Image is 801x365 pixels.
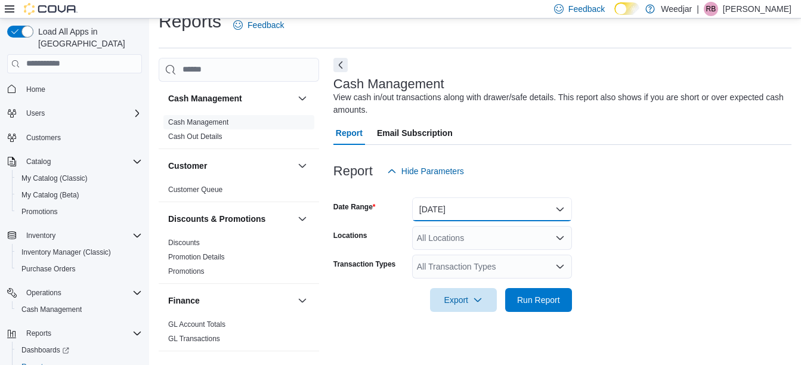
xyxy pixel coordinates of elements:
[21,228,60,243] button: Inventory
[505,288,572,312] button: Run Report
[333,259,395,269] label: Transaction Types
[168,185,222,194] a: Customer Queue
[168,252,225,262] span: Promotion Details
[168,267,205,276] a: Promotions
[2,284,147,301] button: Operations
[17,262,81,276] a: Purchase Orders
[17,205,142,219] span: Promotions
[24,3,78,15] img: Cova
[21,82,50,97] a: Home
[517,294,560,306] span: Run Report
[12,342,147,358] a: Dashboards
[26,329,51,338] span: Reports
[333,91,785,116] div: View cash in/out transactions along with drawer/safe details. This report also shows if you are s...
[168,267,205,276] span: Promotions
[168,295,200,307] h3: Finance
[382,159,469,183] button: Hide Parameters
[17,302,142,317] span: Cash Management
[168,160,293,172] button: Customer
[2,153,147,170] button: Catalog
[21,154,55,169] button: Catalog
[295,212,310,226] button: Discounts & Promotions
[17,343,74,357] a: Dashboards
[159,182,319,202] div: Customer
[168,295,293,307] button: Finance
[21,131,66,145] a: Customers
[555,262,565,271] button: Open list of options
[159,236,319,283] div: Discounts & Promotions
[295,159,310,173] button: Customer
[168,132,222,141] a: Cash Out Details
[12,301,147,318] button: Cash Management
[21,286,142,300] span: Operations
[333,77,444,91] h3: Cash Management
[17,205,63,219] a: Promotions
[17,262,142,276] span: Purchase Orders
[159,317,319,351] div: Finance
[295,91,310,106] button: Cash Management
[17,171,92,185] a: My Catalog (Classic)
[2,227,147,244] button: Inventory
[377,121,453,145] span: Email Subscription
[437,288,490,312] span: Export
[17,343,142,357] span: Dashboards
[12,244,147,261] button: Inventory Manager (Classic)
[21,154,142,169] span: Catalog
[2,129,147,146] button: Customers
[21,174,88,183] span: My Catalog (Classic)
[555,233,565,243] button: Open list of options
[21,248,111,257] span: Inventory Manager (Classic)
[12,203,147,220] button: Promotions
[33,26,142,50] span: Load All Apps in [GEOGRAPHIC_DATA]
[2,105,147,122] button: Users
[17,245,116,259] a: Inventory Manager (Classic)
[21,190,79,200] span: My Catalog (Beta)
[12,187,147,203] button: My Catalog (Beta)
[333,164,373,178] h3: Report
[168,320,225,329] a: GL Account Totals
[21,106,50,120] button: Users
[26,157,51,166] span: Catalog
[26,109,45,118] span: Users
[168,320,225,329] span: GL Account Totals
[21,228,142,243] span: Inventory
[26,288,61,298] span: Operations
[2,81,147,98] button: Home
[430,288,497,312] button: Export
[706,2,716,16] span: RB
[168,118,228,126] a: Cash Management
[168,213,293,225] button: Discounts & Promotions
[168,213,265,225] h3: Discounts & Promotions
[21,264,76,274] span: Purchase Orders
[21,286,66,300] button: Operations
[168,335,220,343] a: GL Transactions
[17,302,86,317] a: Cash Management
[17,245,142,259] span: Inventory Manager (Classic)
[333,231,367,240] label: Locations
[168,239,200,247] a: Discounts
[12,261,147,277] button: Purchase Orders
[168,117,228,127] span: Cash Management
[412,197,572,221] button: [DATE]
[17,188,142,202] span: My Catalog (Beta)
[21,130,142,145] span: Customers
[401,165,464,177] span: Hide Parameters
[568,3,605,15] span: Feedback
[21,82,142,97] span: Home
[704,2,718,16] div: Rose Bourgault
[17,188,84,202] a: My Catalog (Beta)
[26,231,55,240] span: Inventory
[21,207,58,216] span: Promotions
[159,115,319,149] div: Cash Management
[333,202,376,212] label: Date Range
[333,58,348,72] button: Next
[723,2,791,16] p: [PERSON_NAME]
[697,2,699,16] p: |
[168,92,293,104] button: Cash Management
[168,160,207,172] h3: Customer
[21,305,82,314] span: Cash Management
